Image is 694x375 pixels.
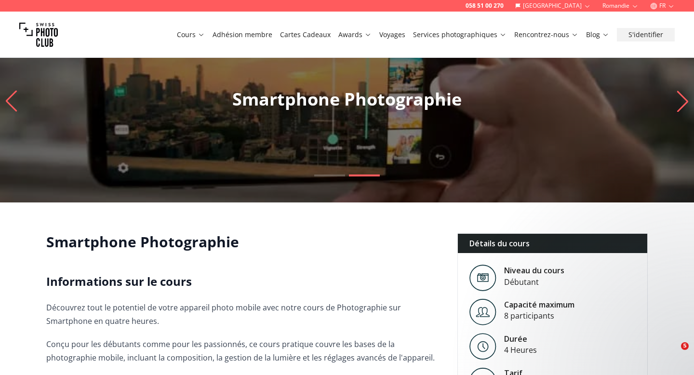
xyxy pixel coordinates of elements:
a: Adhésion membre [213,30,272,40]
div: Capacité maximum [504,299,574,310]
a: 058 51 00 270 [466,2,504,10]
img: Level [469,333,496,360]
a: Awards [338,30,372,40]
a: Rencontrez-nous [514,30,578,40]
button: S'identifier [617,28,675,41]
div: 4 Heures [504,345,537,356]
iframe: Intercom live chat [661,342,684,365]
img: Swiss photo club [19,15,58,54]
img: Level [469,299,496,325]
div: Niveau du cours [504,265,564,276]
button: Awards [334,28,375,41]
span: 5 [681,342,689,350]
button: Adhésion membre [209,28,276,41]
button: Rencontrez-nous [510,28,582,41]
div: Débutant [504,276,564,288]
a: Services photographiques [413,30,507,40]
p: Conçu pour les débutants comme pour les passionnés, ce cours pratique couvre les bases de la phot... [46,337,442,364]
a: Blog [586,30,609,40]
div: Détails du cours [458,234,647,253]
button: Cours [173,28,209,41]
h1: Smartphone Photographie [46,233,442,251]
a: Cours [177,30,205,40]
div: 8 participants [504,310,574,322]
img: Level [469,265,496,291]
button: Cartes Cadeaux [276,28,334,41]
a: Voyages [379,30,405,40]
h2: Informations sur le cours [46,274,442,289]
button: Voyages [375,28,409,41]
p: Découvrez tout le potentiel de votre appareil photo mobile avec notre cours de Photographie sur S... [46,301,442,328]
a: Cartes Cadeaux [280,30,331,40]
div: Durée [504,333,537,345]
button: Blog [582,28,613,41]
button: Services photographiques [409,28,510,41]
